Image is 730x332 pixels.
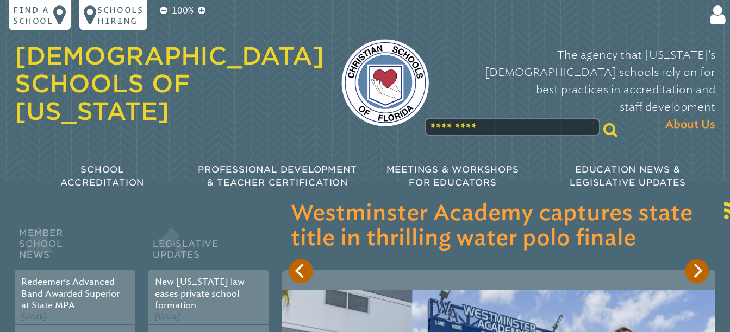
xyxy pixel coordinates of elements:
[13,4,53,26] p: Find a school
[291,201,707,252] h3: Westminster Academy captures state title in thrilling water polo finale
[155,312,180,321] span: [DATE]
[198,164,357,188] span: Professional Development & Teacher Certification
[97,4,143,26] p: Schools Hiring
[148,225,269,270] h2: Legislative Updates
[15,225,135,270] h2: Member School News
[155,277,245,310] a: New [US_STATE] law eases private school formation
[289,259,313,283] button: Previous
[570,164,685,188] span: Education News & Legislative Updates
[15,41,324,126] a: [DEMOGRAPHIC_DATA] Schools of [US_STATE]
[665,116,715,133] span: About Us
[60,164,144,188] span: School Accreditation
[170,4,196,17] p: 100%
[386,164,519,188] span: Meetings & Workshops for Educators
[446,46,715,133] p: The agency that [US_STATE]’s [DEMOGRAPHIC_DATA] schools rely on for best practices in accreditati...
[341,39,429,126] img: csf-logo-web-colors.png
[21,277,120,310] a: Redeemer’s Advanced Band Awarded Superior at State MPA
[21,312,47,321] span: [DATE]
[685,259,709,283] button: Next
